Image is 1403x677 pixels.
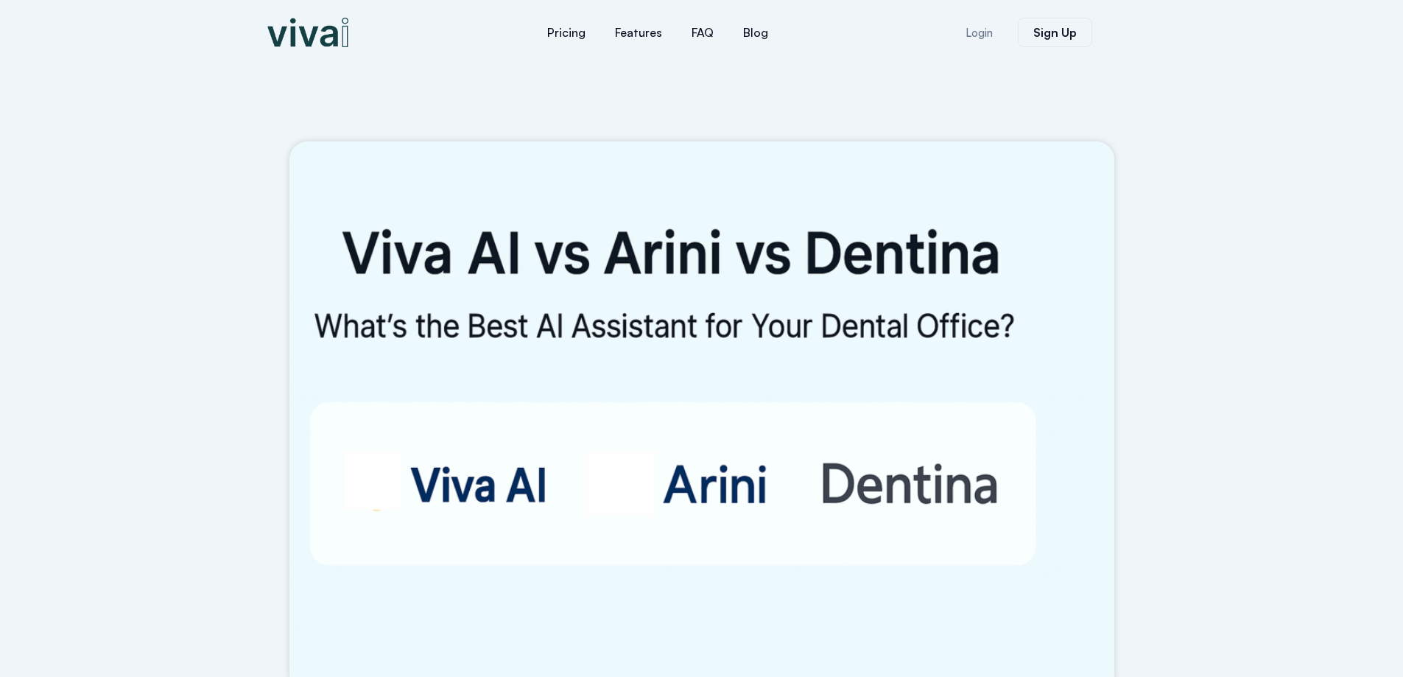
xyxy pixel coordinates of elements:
[966,27,993,38] span: Login
[728,15,783,50] a: Blog
[677,15,728,50] a: FAQ
[444,15,871,50] nav: Menu
[600,15,677,50] a: Features
[532,15,600,50] a: Pricing
[948,18,1010,47] a: Login
[1018,18,1092,47] a: Sign Up
[1033,27,1077,38] span: Sign Up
